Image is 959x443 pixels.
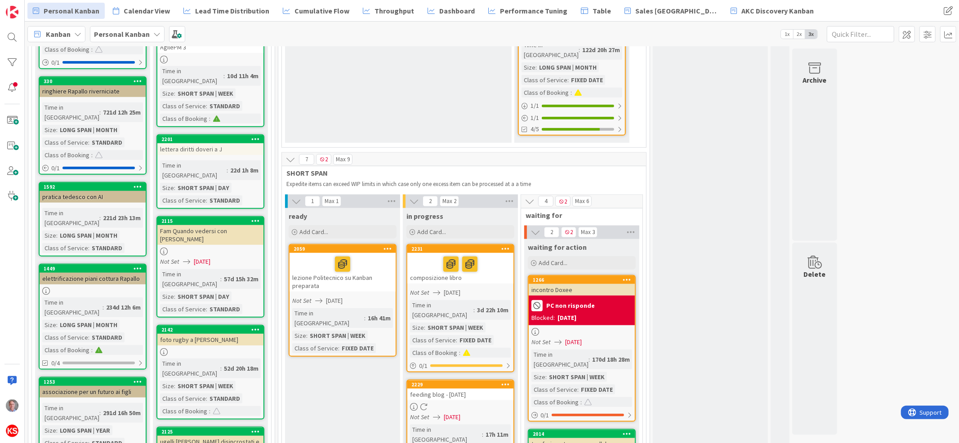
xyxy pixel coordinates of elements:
div: Fam Quando vedersi con [PERSON_NAME] [157,225,263,245]
div: SHORT SPAN | WEEK [308,331,368,341]
div: Class of Service [42,137,88,147]
div: pratica tedesco con AI [40,191,146,203]
div: Class of Service [292,343,338,353]
div: lettera diritti doveri a J [157,143,263,155]
span: SHORT SPAN [286,168,635,177]
div: Class of Service [160,394,206,403]
div: 2125 [157,428,263,436]
div: Class of Booking [42,345,91,355]
span: : [223,71,225,81]
span: Support [19,1,41,12]
span: : [99,213,101,223]
a: Calendar View [107,3,175,19]
span: : [91,345,93,355]
div: 2059 [294,246,396,252]
div: Class of Booking [160,114,209,124]
span: : [459,348,460,358]
div: Time in [GEOGRAPHIC_DATA] [522,40,579,60]
div: SHORT SPAN | DAY [175,292,232,301]
span: Add Card... [539,259,567,267]
span: : [424,323,425,332]
div: Time in [GEOGRAPHIC_DATA] [42,403,99,423]
a: Personal Kanban [27,3,105,19]
div: LONG SPAN | MONTH [58,125,120,135]
div: Max 2 [442,199,456,204]
a: Performance Tuning [483,3,573,19]
span: 0 / 1 [51,58,60,67]
span: 3x [805,30,817,39]
div: Class of Booking [522,88,571,97]
span: 0 / 1 [419,361,428,371]
span: Table [593,5,611,16]
span: 1 [305,196,320,207]
div: Class of Service [160,101,206,111]
span: 1 / 1 [531,113,539,123]
span: Add Card... [299,228,328,236]
a: Throughput [357,3,419,19]
span: : [88,243,89,253]
div: 1592 [40,183,146,191]
span: 2 [544,227,559,238]
div: Time in [GEOGRAPHIC_DATA] [160,160,227,180]
span: waiting for action [528,243,587,252]
div: 2115Fam Quando vedersi con [PERSON_NAME] [157,217,263,245]
div: STANDARD [207,304,242,314]
span: : [206,195,207,205]
span: Dashboard [439,5,475,16]
div: associazione per un futuro ai figli [40,386,146,398]
div: feeding blog - [DATE] [407,389,513,400]
span: 7 [299,154,314,165]
span: Throughput [375,5,414,16]
div: 330 [40,77,146,85]
div: 1592 [44,184,146,190]
div: 1449 [40,265,146,273]
div: Size [410,323,424,332]
div: Size [160,292,174,301]
span: : [91,150,93,160]
a: Cumulative Flow [277,3,355,19]
div: Size [292,331,306,341]
div: Size [42,125,56,135]
div: Time in [GEOGRAPHIC_DATA] [531,350,589,369]
span: Sales [GEOGRAPHIC_DATA] [635,5,717,16]
div: 0/1 [529,410,635,421]
span: : [545,372,547,382]
div: 2014 [533,431,635,437]
div: FIXED DATE [569,75,605,85]
div: Size [160,381,174,391]
span: : [567,75,569,85]
div: Max 6 [575,199,589,204]
i: Not Set [160,257,179,266]
b: PC non risponde [546,302,595,309]
div: Size [160,89,174,98]
div: Class of Service [160,195,206,205]
div: Time in [GEOGRAPHIC_DATA] [160,269,220,289]
span: Calendar View [124,5,170,16]
input: Quick Filter... [827,26,894,42]
div: lezione Politecnico su Kanban preparata [290,253,396,292]
div: Time in [GEOGRAPHIC_DATA] [42,297,103,317]
div: Time in [GEOGRAPHIC_DATA] [42,208,99,228]
div: 16h 41m [366,313,393,323]
div: STANDARD [207,394,242,403]
span: : [227,165,228,175]
div: 1592pratica tedesco con AI [40,183,146,203]
div: 52d 20h 18m [222,363,261,373]
div: 2142 [161,327,263,333]
div: SHORT SPAN | WEEK [547,372,607,382]
span: 1x [781,30,793,39]
div: 2142 [157,326,263,334]
span: 2x [793,30,805,39]
div: Class of Booking [410,348,459,358]
span: : [338,343,339,353]
span: : [206,101,207,111]
div: 330 [44,78,146,84]
span: : [103,302,104,312]
div: 1449elettrificazione piani cottura Rapallo [40,265,146,284]
div: 0/1 [40,163,146,174]
div: 2231 [411,246,513,252]
div: Size [160,183,174,193]
div: 2142foto rugby a [PERSON_NAME] [157,326,263,346]
span: : [209,406,210,416]
div: Size [522,62,535,72]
